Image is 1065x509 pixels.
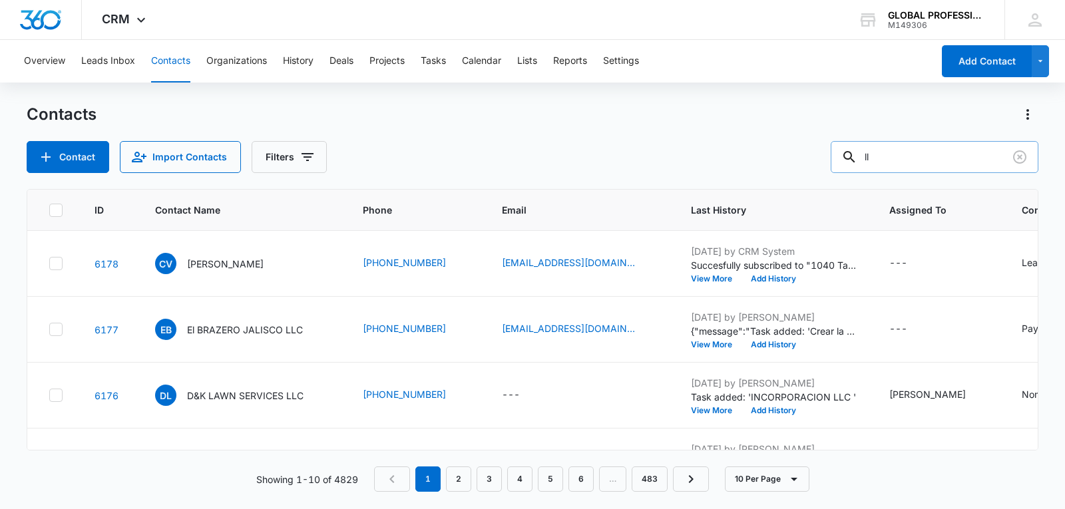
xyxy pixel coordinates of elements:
[691,258,857,272] p: Succesfully subscribed to "1040 Tax Clients ".
[120,141,241,173] button: Import Contacts
[256,472,358,486] p: Showing 1-10 of 4829
[27,104,97,124] h1: Contacts
[553,40,587,83] button: Reports
[742,341,805,349] button: Add History
[502,387,520,403] div: ---
[155,253,176,274] span: CV
[691,310,857,324] p: [DATE] by [PERSON_NAME]
[155,253,288,274] div: Contact Name - Carlos Velasquez - Select to Edit Field
[155,319,327,340] div: Contact Name - El BRAZERO JALISCO LLC - Select to Edit Field
[691,341,742,349] button: View More
[363,255,470,271] div: Phone - (225) 806-6812 - Select to Edit Field
[502,321,635,335] a: [EMAIL_ADDRESS][DOMAIN_NAME]
[252,141,327,173] button: Filters
[187,323,303,337] p: El BRAZERO JALISCO LLC
[603,40,639,83] button: Settings
[691,203,838,217] span: Last History
[1009,146,1030,168] button: Clear
[502,255,635,269] a: [EMAIL_ADDRESS][DOMAIN_NAME]
[95,324,118,335] a: Navigate to contact details page for El BRAZERO JALISCO LLC
[329,40,353,83] button: Deals
[27,141,109,173] button: Add Contact
[81,40,135,83] button: Leads Inbox
[502,387,544,403] div: Email - - Select to Edit Field
[363,255,446,269] a: [PHONE_NUMBER]
[363,387,446,401] a: [PHONE_NUMBER]
[363,321,446,335] a: [PHONE_NUMBER]
[889,387,966,401] div: [PERSON_NAME]
[691,407,742,415] button: View More
[446,466,471,492] a: Page 2
[374,466,709,492] nav: Pagination
[889,203,970,217] span: Assigned To
[95,203,104,217] span: ID
[102,12,130,26] span: CRM
[889,255,907,271] div: ---
[421,40,446,83] button: Tasks
[502,255,659,271] div: Email - carlosvel46@gmail.com - Select to Edit Field
[673,466,709,492] a: Next Page
[363,203,451,217] span: Phone
[942,45,1032,77] button: Add Contact
[1022,387,1045,401] div: None
[889,321,931,337] div: Assigned To - - Select to Edit Field
[369,40,405,83] button: Projects
[363,387,470,403] div: Phone - (225) 436-2757 - Select to Edit Field
[502,203,640,217] span: Email
[889,255,931,271] div: Assigned To - - Select to Edit Field
[151,40,190,83] button: Contacts
[95,390,118,401] a: Navigate to contact details page for D&K LAWN SERVICES LLC
[691,390,857,404] p: Task added: 'INCORPORACION LLC '
[632,466,668,492] a: Page 483
[691,244,857,258] p: [DATE] by CRM System
[517,40,537,83] button: Lists
[889,387,990,403] div: Assigned To - ESTERLYN ARTEAGA - Select to Edit Field
[155,319,176,340] span: EB
[691,324,857,338] p: {"message":"Task added: 'Crear la cuenta en el sitio web de Louisian department of Revenue o LATa...
[155,385,327,406] div: Contact Name - D&K LAWN SERVICES LLC - Select to Edit Field
[477,466,502,492] a: Page 3
[1022,255,1044,269] div: Lead
[889,321,907,337] div: ---
[155,203,312,217] span: Contact Name
[415,466,441,492] em: 1
[206,40,267,83] button: Organizations
[363,321,470,337] div: Phone - (225) 647-9007 - Select to Edit Field
[187,389,304,403] p: D&K LAWN SERVICES LLC
[691,376,857,390] p: [DATE] by [PERSON_NAME]
[691,442,857,456] p: [DATE] by [PERSON_NAME]
[888,21,985,30] div: account id
[462,40,501,83] button: Calendar
[742,407,805,415] button: Add History
[888,10,985,21] div: account name
[538,466,563,492] a: Page 5
[24,40,65,83] button: Overview
[155,385,176,406] span: DL
[507,466,532,492] a: Page 4
[725,466,809,492] button: 10 Per Page
[742,275,805,283] button: Add History
[502,321,659,337] div: Email - anarosaceja86@gmail.com - Select to Edit Field
[283,40,314,83] button: History
[1017,104,1038,125] button: Actions
[691,275,742,283] button: View More
[568,466,594,492] a: Page 6
[187,257,264,271] p: [PERSON_NAME]
[831,141,1038,173] input: Search Contacts
[95,258,118,269] a: Navigate to contact details page for Carlos Velasquez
